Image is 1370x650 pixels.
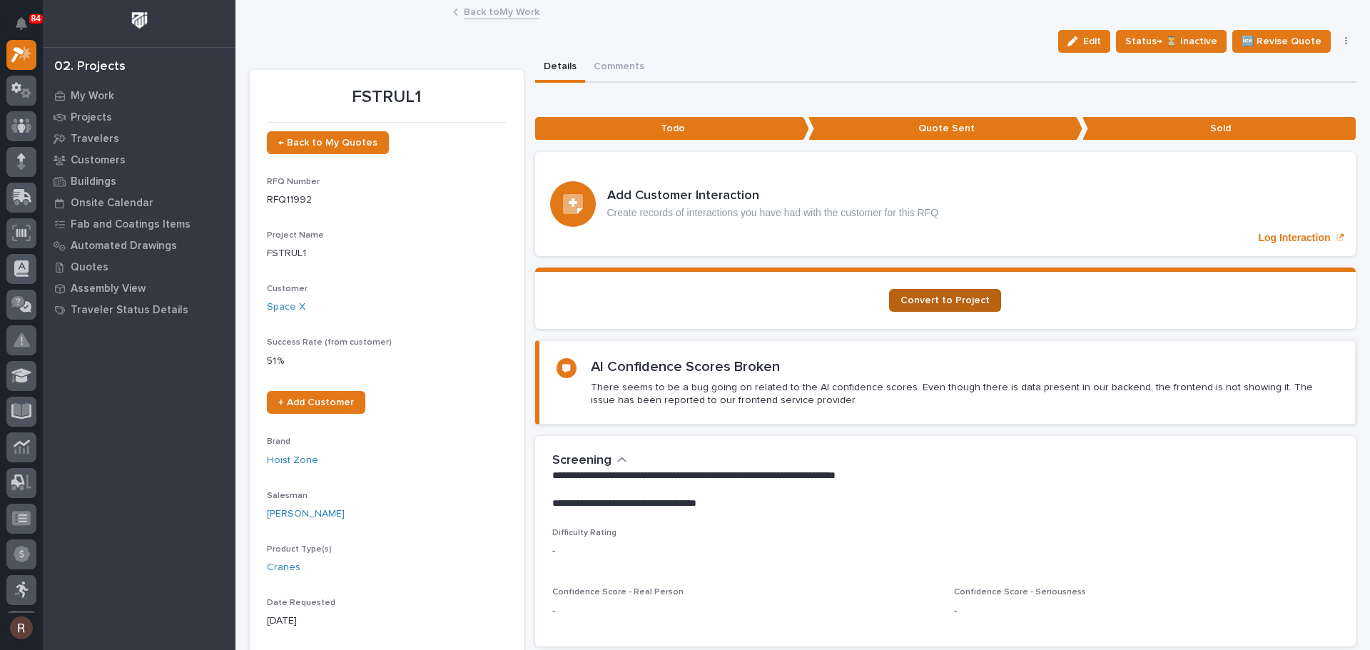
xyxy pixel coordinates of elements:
[535,152,1356,256] a: Log Interaction
[1116,30,1227,53] button: Status→ ⏳ Inactive
[267,285,308,293] span: Customer
[591,381,1338,407] p: There seems to be a bug going on related to the AI confidence scores. Even though there is data p...
[278,138,377,148] span: ← Back to My Quotes
[267,614,507,629] p: [DATE]
[552,453,627,469] button: Screening
[54,59,126,75] div: 02. Projects
[267,338,392,347] span: Success Rate (from customer)
[71,283,146,295] p: Assembly View
[552,544,1339,559] p: -
[267,231,324,240] span: Project Name
[1058,30,1110,53] button: Edit
[6,613,36,643] button: users-avatar
[267,300,305,315] a: Space X
[267,131,389,154] a: ← Back to My Quotes
[43,128,235,149] a: Travelers
[1242,33,1321,50] span: 🆕 Revise Quote
[607,188,939,204] h3: Add Customer Interaction
[71,197,153,210] p: Onsite Calendar
[43,149,235,171] a: Customers
[267,492,308,500] span: Salesman
[43,85,235,106] a: My Work
[267,193,507,208] p: RFQ11992
[808,117,1082,141] p: Quote Sent
[71,304,188,317] p: Traveler Status Details
[267,507,345,522] a: [PERSON_NAME]
[535,53,585,83] button: Details
[1082,117,1356,141] p: Sold
[6,9,36,39] button: Notifications
[267,437,290,446] span: Brand
[71,261,108,274] p: Quotes
[1258,232,1330,244] p: Log Interaction
[71,154,126,167] p: Customers
[1083,35,1101,48] span: Edit
[889,289,1001,312] a: Convert to Project
[267,87,507,108] p: FSTRUL1
[535,117,809,141] p: Todo
[954,604,1339,619] p: -
[267,599,335,607] span: Date Requested
[552,453,612,469] h2: Screening
[552,588,684,596] span: Confidence Score - Real Person
[267,391,365,414] a: + Add Customer
[43,192,235,213] a: Onsite Calendar
[126,7,153,34] img: Workspace Logo
[591,358,780,375] h2: AI Confidence Scores Broken
[43,256,235,278] a: Quotes
[71,240,177,253] p: Automated Drawings
[71,90,114,103] p: My Work
[1125,33,1217,50] span: Status→ ⏳ Inactive
[278,397,354,407] span: + Add Customer
[267,560,300,575] a: Cranes
[552,529,616,537] span: Difficulty Rating
[31,14,41,24] p: 84
[267,453,318,468] a: Hoist Zone
[267,545,332,554] span: Product Type(s)
[267,354,507,369] p: 51 %
[71,176,116,188] p: Buildings
[552,604,937,619] p: -
[900,295,990,305] span: Convert to Project
[1232,30,1331,53] button: 🆕 Revise Quote
[43,171,235,192] a: Buildings
[18,17,36,40] div: Notifications84
[71,218,191,231] p: Fab and Coatings Items
[607,207,939,219] p: Create records of interactions you have had with the customer for this RFQ
[585,53,653,83] button: Comments
[43,299,235,320] a: Traveler Status Details
[43,213,235,235] a: Fab and Coatings Items
[267,178,320,186] span: RFQ Number
[43,106,235,128] a: Projects
[464,3,539,19] a: Back toMy Work
[267,246,507,261] p: FSTRUL1
[954,588,1086,596] span: Confidence Score - Seriousness
[71,111,112,124] p: Projects
[43,235,235,256] a: Automated Drawings
[71,133,119,146] p: Travelers
[43,278,235,299] a: Assembly View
